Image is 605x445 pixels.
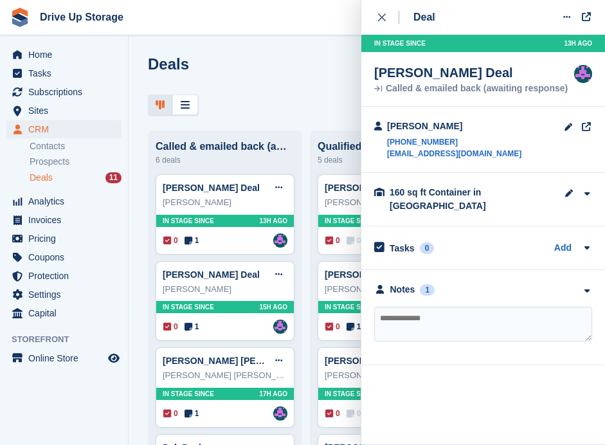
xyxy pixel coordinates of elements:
[163,283,287,296] div: [PERSON_NAME]
[325,283,449,296] div: [PERSON_NAME]
[259,216,287,226] span: 13H AGO
[6,120,122,138] a: menu
[163,302,214,312] span: In stage since
[185,408,199,419] span: 1
[325,356,422,366] a: [PERSON_NAME] Deal
[163,269,260,280] a: [PERSON_NAME] Deal
[28,286,105,304] span: Settings
[390,283,415,296] div: Notes
[374,65,568,80] div: [PERSON_NAME] Deal
[28,267,105,285] span: Protection
[163,369,287,382] div: [PERSON_NAME] [PERSON_NAME]
[30,140,122,152] a: Contacts
[347,321,361,332] span: 1
[273,320,287,334] img: Andy
[28,102,105,120] span: Sites
[156,141,294,152] div: Called & emailed back (awaiting response)
[325,389,376,399] span: In stage since
[28,349,105,367] span: Online Store
[163,321,178,332] span: 0
[6,267,122,285] a: menu
[6,64,122,82] a: menu
[156,152,294,168] div: 6 deals
[106,350,122,366] a: Preview store
[30,171,122,185] a: Deals 11
[325,269,422,280] a: [PERSON_NAME] Deal
[148,55,189,73] h1: Deals
[6,349,122,367] a: menu
[387,148,521,159] a: [EMAIL_ADDRESS][DOMAIN_NAME]
[185,235,199,246] span: 1
[6,192,122,210] a: menu
[163,216,214,226] span: In stage since
[387,120,521,133] div: [PERSON_NAME]
[28,83,105,101] span: Subscriptions
[259,389,287,399] span: 17H AGO
[163,235,178,246] span: 0
[6,46,122,64] a: menu
[30,172,53,184] span: Deals
[325,408,340,419] span: 0
[28,120,105,138] span: CRM
[185,321,199,332] span: 1
[6,286,122,304] a: menu
[390,242,415,254] h2: Tasks
[28,192,105,210] span: Analytics
[28,230,105,248] span: Pricing
[318,152,456,168] div: 5 deals
[30,156,69,168] span: Prospects
[6,211,122,229] a: menu
[6,83,122,101] a: menu
[325,369,449,382] div: [PERSON_NAME]
[574,65,592,83] img: Andy
[6,230,122,248] a: menu
[28,248,105,266] span: Coupons
[347,408,361,419] span: 0
[30,155,122,168] a: Prospects
[12,333,128,346] span: Storefront
[28,64,105,82] span: Tasks
[163,389,214,399] span: In stage since
[374,39,426,48] span: In stage since
[163,356,338,366] a: [PERSON_NAME] [PERSON_NAME] Deal
[163,196,287,209] div: [PERSON_NAME]
[374,84,568,93] div: Called & emailed back (awaiting response)
[420,242,435,254] div: 0
[387,136,521,148] a: [PHONE_NUMBER]
[390,186,518,213] div: 160 sq ft Container in [GEOGRAPHIC_DATA]
[325,321,340,332] span: 0
[35,6,129,28] a: Drive Up Storage
[420,284,435,296] div: 1
[6,102,122,120] a: menu
[163,183,260,193] a: [PERSON_NAME] Deal
[413,10,435,25] div: Deal
[564,39,592,48] span: 13H AGO
[10,8,30,27] img: stora-icon-8386f47178a22dfd0bd8f6a31ec36ba5ce8667c1dd55bd0f319d3a0aa187defe.svg
[554,241,572,256] a: Add
[347,235,361,246] span: 0
[273,406,287,421] img: Andy
[325,183,422,193] a: [PERSON_NAME] Deal
[325,302,376,312] span: In stage since
[6,248,122,266] a: menu
[28,211,105,229] span: Invoices
[28,46,105,64] span: Home
[325,235,340,246] span: 0
[6,304,122,322] a: menu
[259,302,287,312] span: 15H AGO
[318,141,456,152] div: Qualified: Spoken/email conversation with them
[105,172,122,183] div: 11
[28,304,105,322] span: Capital
[273,233,287,248] a: Andy
[325,196,449,209] div: [PERSON_NAME]
[163,408,178,419] span: 0
[325,216,376,226] span: In stage since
